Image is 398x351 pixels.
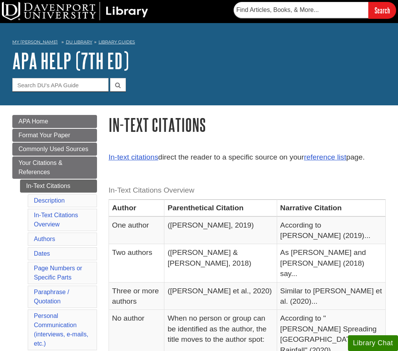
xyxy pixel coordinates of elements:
[12,129,97,142] a: Format Your Paper
[277,200,385,216] th: Narrative Citation
[234,2,368,18] input: Find Articles, Books, & More...
[2,2,148,20] img: DU Library
[109,153,158,161] a: In-text citations
[304,153,346,161] a: reference list
[34,212,78,228] a: In-Text Citations Overview
[277,244,385,282] td: As [PERSON_NAME] and [PERSON_NAME] (2018) say...
[164,244,277,282] td: ([PERSON_NAME] & [PERSON_NAME], 2018)
[348,335,398,351] button: Library Chat
[109,282,164,310] td: Three or more authors
[109,200,164,216] th: Author
[34,289,69,304] a: Paraphrase / Quotation
[34,236,55,242] a: Authors
[18,146,88,152] span: Commonly Used Sources
[277,282,385,310] td: Similar to [PERSON_NAME] et al. (2020)...
[12,49,129,73] a: APA Help (7th Ed)
[34,265,82,281] a: Page Numbers or Specific Parts
[34,197,65,204] a: Description
[34,313,88,347] a: Personal Communication(interviews, e-mails, etc.)
[18,118,48,125] span: APA Home
[164,282,277,310] td: ([PERSON_NAME] et al., 2020)
[368,2,396,18] input: Search
[66,39,92,45] a: DU Library
[109,115,386,135] h1: In-Text Citations
[12,143,97,156] a: Commonly Used Sources
[109,152,386,163] p: direct the reader to a specific source on your page.
[109,244,164,282] td: Two authors
[12,156,97,179] a: Your Citations & References
[164,200,277,216] th: Parenthetical Citation
[18,160,62,175] span: Your Citations & References
[234,2,396,18] form: Searches DU Library's articles, books, and more
[12,78,109,91] input: Search DU's APA Guide
[18,132,70,138] span: Format Your Paper
[277,216,385,244] td: According to [PERSON_NAME] (2019)...
[164,216,277,244] td: ([PERSON_NAME], 2019)
[109,182,386,199] caption: In-Text Citations Overview
[12,115,97,128] a: APA Home
[12,39,58,45] a: My [PERSON_NAME]
[34,250,50,257] a: Dates
[12,37,386,49] nav: breadcrumb
[109,216,164,244] td: One author
[20,180,97,193] a: In-Text Citations
[99,39,135,45] a: Library Guides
